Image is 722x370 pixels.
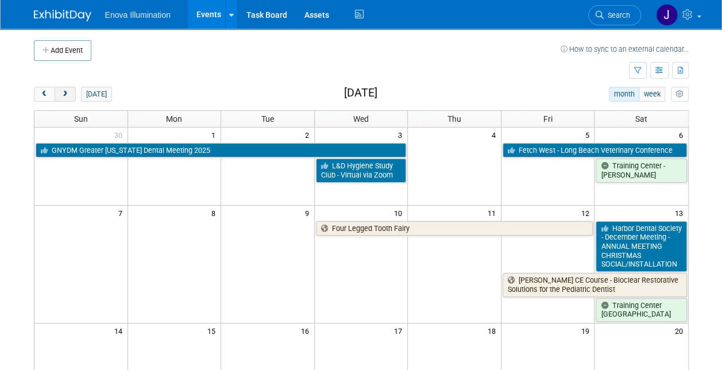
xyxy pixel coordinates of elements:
[81,87,111,102] button: [DATE]
[304,206,314,220] span: 9
[304,128,314,142] span: 2
[300,323,314,338] span: 16
[596,221,686,272] a: Harbor Dental Society - December Meeting - ANNUAL MEETING CHRISTMAS SOCIAL/INSTALLATION
[674,323,688,338] span: 20
[671,87,688,102] button: myCustomButton
[596,159,686,182] a: Training Center - [PERSON_NAME]
[55,87,76,102] button: next
[487,206,501,220] span: 11
[206,323,221,338] span: 15
[36,143,407,158] a: GNYDM Greater [US_STATE] Dental Meeting 2025
[561,45,689,53] a: How to sync to an external calendar...
[674,206,688,220] span: 13
[210,128,221,142] span: 1
[343,87,377,99] h2: [DATE]
[34,40,91,61] button: Add Event
[503,143,687,158] a: Fetch West - Long Beach Veterinary Conference
[74,114,88,124] span: Sun
[210,206,221,220] span: 8
[34,10,91,21] img: ExhibitDay
[261,114,274,124] span: Tue
[639,87,665,102] button: week
[447,114,461,124] span: Thu
[353,114,369,124] span: Wed
[316,159,407,182] a: L&D Hygiene Study Club - Virtual via Zoom
[166,114,182,124] span: Mon
[397,128,407,142] span: 3
[491,128,501,142] span: 4
[584,128,594,142] span: 5
[503,273,687,296] a: [PERSON_NAME] CE Course - Bioclear Restorative Solutions for the Pediatric Dentist
[580,323,594,338] span: 19
[656,4,678,26] img: JeffD Dyll
[34,87,55,102] button: prev
[113,128,128,142] span: 30
[487,323,501,338] span: 18
[543,114,553,124] span: Fri
[105,10,171,20] span: Enova Illumination
[393,323,407,338] span: 17
[580,206,594,220] span: 12
[596,298,686,322] a: Training Center [GEOGRAPHIC_DATA]
[393,206,407,220] span: 10
[604,11,630,20] span: Search
[588,5,641,25] a: Search
[678,128,688,142] span: 6
[117,206,128,220] span: 7
[635,114,647,124] span: Sat
[316,221,593,236] a: Four Legged Tooth Fairy
[609,87,639,102] button: month
[676,91,684,98] i: Personalize Calendar
[113,323,128,338] span: 14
